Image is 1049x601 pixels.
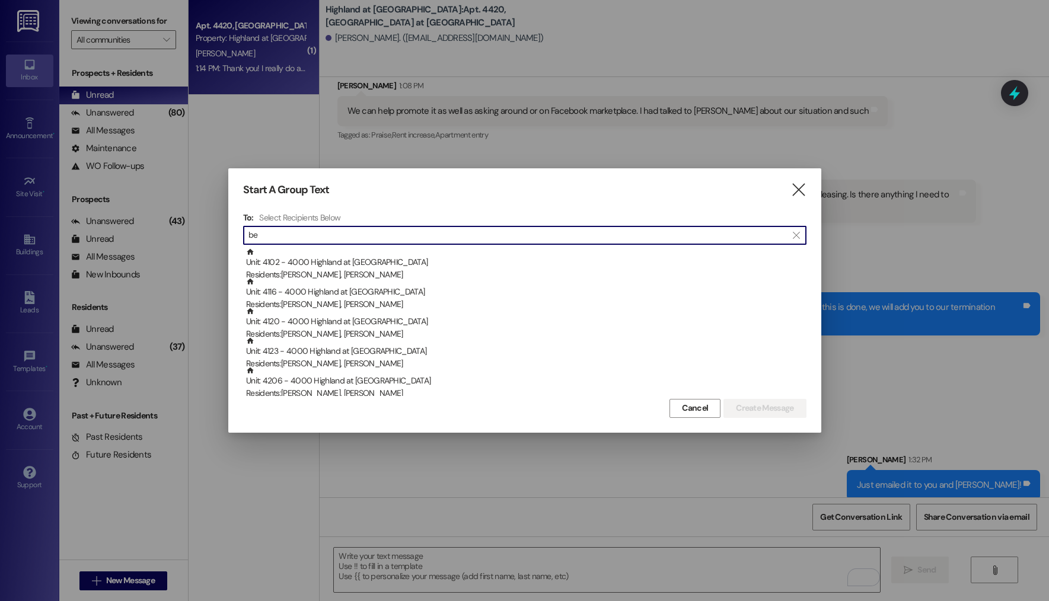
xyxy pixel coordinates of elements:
[243,277,806,307] div: Unit: 4116 - 4000 Highland at [GEOGRAPHIC_DATA]Residents:[PERSON_NAME], [PERSON_NAME]
[246,248,806,282] div: Unit: 4102 - 4000 Highland at [GEOGRAPHIC_DATA]
[790,184,806,196] i: 
[243,212,254,223] h3: To:
[243,307,806,337] div: Unit: 4120 - 4000 Highland at [GEOGRAPHIC_DATA]Residents:[PERSON_NAME], [PERSON_NAME]
[246,337,806,370] div: Unit: 4123 - 4000 Highland at [GEOGRAPHIC_DATA]
[259,212,340,223] h4: Select Recipients Below
[682,402,708,414] span: Cancel
[246,387,806,399] div: Residents: [PERSON_NAME], [PERSON_NAME]
[243,366,806,396] div: Unit: 4206 - 4000 Highland at [GEOGRAPHIC_DATA]Residents:[PERSON_NAME], [PERSON_NAME]
[246,366,806,400] div: Unit: 4206 - 4000 Highland at [GEOGRAPHIC_DATA]
[246,298,806,311] div: Residents: [PERSON_NAME], [PERSON_NAME]
[787,226,806,244] button: Clear text
[243,183,330,197] h3: Start A Group Text
[793,231,799,240] i: 
[669,399,720,418] button: Cancel
[736,402,793,414] span: Create Message
[723,399,806,418] button: Create Message
[246,268,806,281] div: Residents: [PERSON_NAME], [PERSON_NAME]
[243,337,806,366] div: Unit: 4123 - 4000 Highland at [GEOGRAPHIC_DATA]Residents:[PERSON_NAME], [PERSON_NAME]
[248,227,787,244] input: Search for any contact or apartment
[243,248,806,277] div: Unit: 4102 - 4000 Highland at [GEOGRAPHIC_DATA]Residents:[PERSON_NAME], [PERSON_NAME]
[246,307,806,341] div: Unit: 4120 - 4000 Highland at [GEOGRAPHIC_DATA]
[246,357,806,370] div: Residents: [PERSON_NAME], [PERSON_NAME]
[246,277,806,311] div: Unit: 4116 - 4000 Highland at [GEOGRAPHIC_DATA]
[246,328,806,340] div: Residents: [PERSON_NAME], [PERSON_NAME]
